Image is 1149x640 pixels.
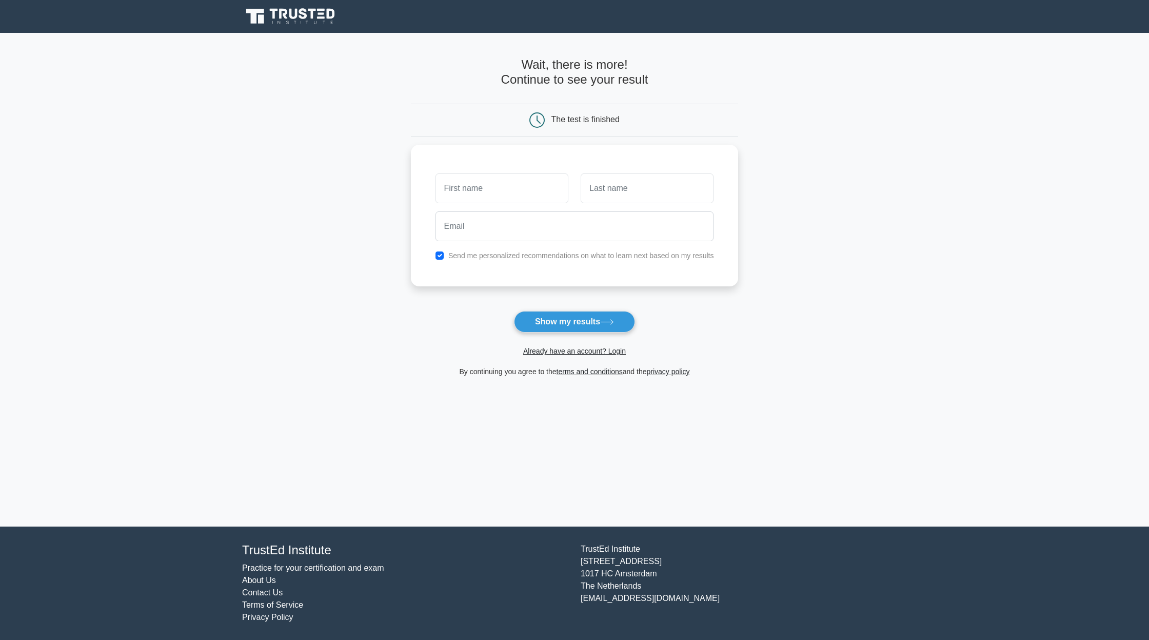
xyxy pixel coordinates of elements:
[242,613,293,622] a: Privacy Policy
[551,115,620,124] div: The test is finished
[448,251,714,260] label: Send me personalized recommendations on what to learn next based on my results
[523,347,626,355] a: Already have an account? Login
[435,211,714,241] input: Email
[514,311,635,333] button: Show my results
[242,600,303,609] a: Terms of Service
[574,543,913,624] div: TrustEd Institute [STREET_ADDRESS] 1017 HC Amsterdam The Netherlands [EMAIL_ADDRESS][DOMAIN_NAME]
[242,543,568,558] h4: TrustEd Institute
[242,588,283,597] a: Contact Us
[405,365,745,378] div: By continuing you agree to the and the
[647,367,690,376] a: privacy policy
[581,173,714,203] input: Last name
[435,173,568,203] input: First name
[242,564,384,572] a: Practice for your certification and exam
[242,576,276,585] a: About Us
[557,367,623,376] a: terms and conditions
[411,57,739,87] h4: Wait, there is more! Continue to see your result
